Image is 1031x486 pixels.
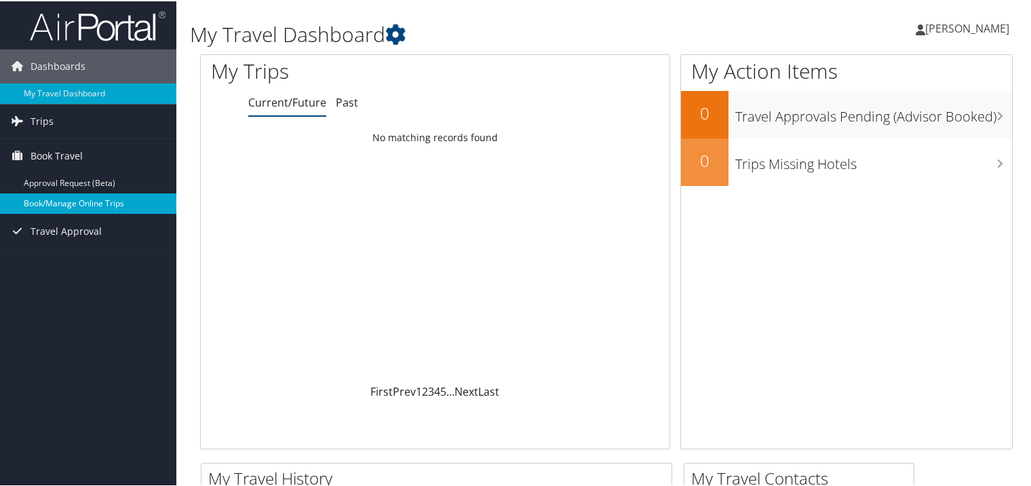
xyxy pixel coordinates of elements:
a: 3 [428,383,434,398]
td: No matching records found [201,124,669,149]
a: 4 [434,383,440,398]
h1: My Trips [211,56,464,84]
h2: 0 [681,148,728,171]
a: 2 [422,383,428,398]
a: Current/Future [248,94,326,109]
a: 0Travel Approvals Pending (Advisor Booked) [681,90,1012,137]
span: Book Travel [31,138,83,172]
a: Last [478,383,499,398]
span: … [446,383,454,398]
a: Next [454,383,478,398]
h3: Travel Approvals Pending (Advisor Booked) [735,99,1012,125]
h1: My Action Items [681,56,1012,84]
span: Travel Approval [31,213,102,247]
span: [PERSON_NAME] [925,20,1009,35]
a: 0Trips Missing Hotels [681,137,1012,185]
a: Prev [393,383,416,398]
h3: Trips Missing Hotels [735,147,1012,172]
img: airportal-logo.png [30,9,166,41]
a: [PERSON_NAME] [916,7,1023,48]
span: Trips [31,103,54,137]
a: 1 [416,383,422,398]
h1: My Travel Dashboard [190,19,745,48]
h2: 0 [681,100,728,124]
span: Dashboards [31,48,85,82]
a: Past [336,94,358,109]
a: 5 [440,383,446,398]
a: First [370,383,393,398]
